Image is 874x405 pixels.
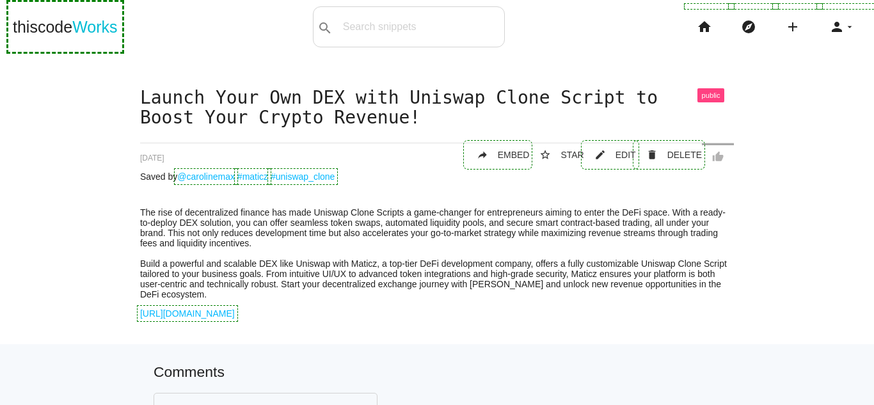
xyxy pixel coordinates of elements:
i: star_border [539,143,551,166]
p: The rise of decentralized finance has made Uniswap Clone Scripts a game-changer for entrepreneurs... [140,207,734,299]
i: explore [741,6,756,47]
a: thiscodeWorks [13,6,118,47]
span: EMBED [498,150,530,160]
h1: Launch Your Own DEX with Uniswap Clone Script to Boost Your Crypto Revenue! [140,88,734,128]
button: search [314,7,337,47]
i: mode_edit [594,143,606,166]
span: EDIT [616,150,636,160]
i: delete [646,143,658,166]
span: DELETE [667,150,702,160]
a: Delete Post [636,143,702,166]
i: home [697,6,712,47]
button: star_borderSTAR [529,143,584,166]
input: Search snippets [337,13,504,40]
i: arrow_drop_down [845,6,855,47]
a: @carolinemax [177,171,235,182]
a: mode_editEDIT [584,143,636,166]
span: STAR [560,150,584,160]
a: #uniswap_clone [271,171,335,182]
a: [URL][DOMAIN_NAME] [140,308,235,319]
h5: Comments [154,364,720,380]
span: [DATE] [140,154,164,163]
i: reply [477,143,488,166]
i: search [317,8,333,49]
a: replyEMBED [466,143,530,166]
i: person [829,6,845,47]
i: add [785,6,800,47]
a: #maticz [237,171,268,182]
span: Works [72,18,117,36]
p: Saved by [140,171,734,182]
